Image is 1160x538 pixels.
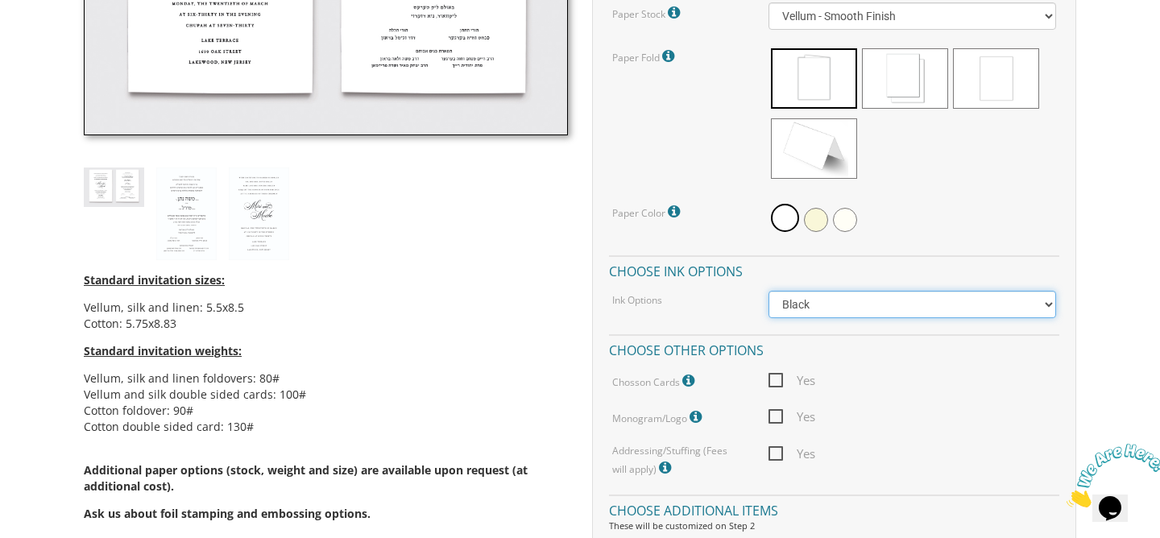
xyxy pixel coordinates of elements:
[6,6,106,70] img: Chat attention grabber
[1060,437,1160,514] iframe: chat widget
[84,168,144,207] img: style1_thumb2.jpg
[612,2,684,23] label: Paper Stock
[612,407,706,428] label: Monogram/Logo
[84,370,568,387] li: Vellum, silk and linen foldovers: 80#
[768,407,815,427] span: Yes
[84,403,568,419] li: Cotton foldover: 90#
[612,370,698,391] label: Chosson Cards
[609,334,1059,362] h4: Choose other options
[84,462,568,522] span: Additional paper options (stock, weight and size) are available upon request (at additional cost).
[84,506,371,521] span: Ask us about foil stamping and embossing options.
[84,387,568,403] li: Vellum and silk double sided cards: 100#
[84,300,568,316] li: Vellum, silk and linen: 5.5x8.5
[609,519,1059,532] div: These will be customized on Step 2
[612,46,678,67] label: Paper Fold
[84,343,242,358] span: Standard invitation weights:
[768,370,815,391] span: Yes
[612,201,684,222] label: Paper Color
[609,495,1059,523] h4: Choose additional items
[612,293,662,307] label: Ink Options
[84,272,225,288] span: Standard invitation sizes:
[229,168,289,261] img: style1_eng.jpg
[84,316,568,332] li: Cotton: 5.75x8.83
[612,444,744,478] label: Addressing/Stuffing (Fees will apply)
[768,444,815,464] span: Yes
[156,168,217,261] img: style1_heb.jpg
[84,419,568,435] li: Cotton double sided card: 130#
[609,255,1059,283] h4: Choose ink options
